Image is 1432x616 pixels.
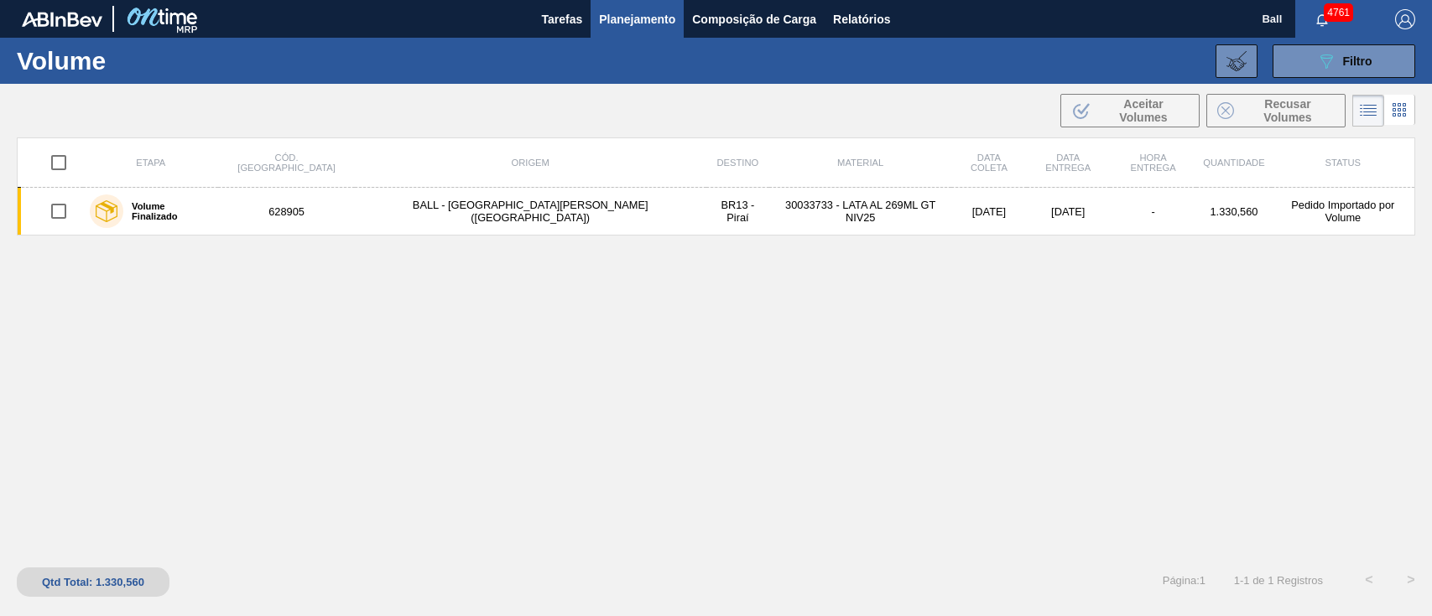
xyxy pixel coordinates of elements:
button: Filtro [1273,44,1415,78]
button: > [1390,559,1432,601]
span: Data Entrega [1045,153,1091,173]
span: Aceitar Volumes [1098,97,1189,124]
div: Qtd Total: 1.330,560 [29,576,157,588]
span: Composição de Carga [692,9,816,29]
h1: Volume [17,51,263,70]
button: Aceitar Volumes [1060,94,1200,127]
a: Volume Finalizado628905BALL - [GEOGRAPHIC_DATA][PERSON_NAME] ([GEOGRAPHIC_DATA])BR13 - Piraí30033... [18,188,1415,236]
span: Relatórios [833,9,890,29]
span: Hora Entrega [1131,153,1176,173]
span: Recusar Volumes [1241,97,1335,124]
img: TNhmsLtSVTkK8tSr43FrP2fwEKptu5GPRR3wAAAABJRU5ErkJggg== [22,12,102,27]
td: 1.330,560 [1196,188,1271,236]
div: Visão em Cards [1384,95,1415,127]
span: Status [1325,158,1361,168]
label: Volume Finalizado [123,201,211,221]
button: Importar Negociações de Volume [1216,44,1258,78]
span: Planejamento [599,9,675,29]
td: BALL - [GEOGRAPHIC_DATA][PERSON_NAME] ([GEOGRAPHIC_DATA]) [355,188,706,236]
div: Visão em Lista [1352,95,1384,127]
td: - [1110,188,1196,236]
span: Cód. [GEOGRAPHIC_DATA] [237,153,335,173]
td: Pedido Importado por Volume [1272,188,1415,236]
span: Material [837,158,883,168]
button: < [1348,559,1390,601]
button: Notificações [1295,8,1349,31]
span: Etapa [136,158,165,168]
td: BR13 - Piraí [706,188,769,236]
span: Destino [717,158,759,168]
td: 628905 [218,188,354,236]
span: Origem [512,158,549,168]
span: Tarefas [541,9,582,29]
span: Filtro [1343,54,1372,68]
td: [DATE] [1027,188,1110,236]
span: Página : 1 [1163,574,1205,587]
span: Data coleta [971,153,1008,173]
img: Logout [1395,9,1415,29]
button: Recusar Volumes [1206,94,1346,127]
span: 4761 [1324,3,1353,22]
span: 1 - 1 de 1 Registros [1231,574,1323,587]
td: [DATE] [951,188,1026,236]
span: Quantidade [1203,158,1264,168]
td: 30033733 - LATA AL 269ML GT NIV25 [769,188,951,236]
